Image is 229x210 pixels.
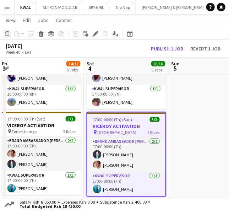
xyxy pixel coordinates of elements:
[2,60,7,67] span: Fri
[2,85,81,109] app-card-role: KWAL SUPERVISOR1/116:00-00:00 (8h)[PERSON_NAME]
[86,64,94,72] span: 4
[4,49,22,55] span: Week 40
[98,130,137,135] span: [GEOGRAPHIC_DATA]
[83,0,110,14] button: SKY GIRL
[148,45,186,53] button: Publish 1 job
[1,64,7,72] span: 3
[2,171,81,195] app-card-role: KWAL SUPERVISOR1/117:00-00:00 (7h)[PERSON_NAME]
[20,204,150,209] span: Total Budgeted Ksh 10 450.00
[6,17,16,23] span: View
[136,0,212,14] button: [PERSON_NAME] & [PERSON_NAME]
[6,42,48,49] div: [DATE]
[87,60,94,67] span: Sat
[37,0,83,14] button: ALTRON MODULAR
[53,16,75,25] a: Comms
[171,60,180,67] span: Sun
[87,172,165,196] app-card-role: KWAL SUPERVISOR1/117:00-00:00 (7h)[PERSON_NAME]
[2,137,81,171] app-card-role: Brand Ambassador [PERSON_NAME]2/217:00-00:00 (7h)[PERSON_NAME][PERSON_NAME]
[87,112,166,197] app-job-card: 17:00-00:00 (7h) (Sun)3/3VICEROY ACTIVATION [GEOGRAPHIC_DATA]2 RolesBrand Ambassador [PERSON_NAME...
[23,17,31,23] span: Edit
[56,17,72,23] span: Comms
[66,61,81,66] span: 14/15
[2,122,81,129] h3: VICEROY ACTIVATION
[20,16,34,25] a: Edit
[64,129,76,134] span: 2 Roles
[110,0,136,14] button: Nip Nap
[87,85,166,109] app-card-role: KWAL SUPERVISOR1/117:00-00:00 (7h)[PERSON_NAME]
[7,116,46,122] span: 17:00-00:00 (7h) (Sat)
[93,117,132,122] span: 17:00-00:00 (7h) (Sun)
[151,61,165,66] span: 16/16
[15,0,37,14] button: KWAL
[3,16,18,25] a: View
[35,16,51,25] a: Jobs
[150,117,160,122] span: 3/3
[87,123,165,129] h3: VICEROY ACTIVATION
[152,67,165,72] div: 5 Jobs
[2,112,81,195] app-job-card: 17:00-00:00 (7h) (Sat)3/3VICEROY ACTIVATION Forbes lounge2 RolesBrand Ambassador [PERSON_NAME]2/2...
[15,200,152,209] div: Salary Ksh 8 050.00 + Expenses Ksh 0.00 + Subsistence Ksh 2 400.00 =
[170,64,180,72] span: 5
[12,129,37,134] span: Forbes lounge
[67,67,80,72] div: 5 Jobs
[25,49,32,55] div: EAT
[187,45,223,53] button: Revert 1 job
[38,17,49,23] span: Jobs
[148,130,160,135] span: 2 Roles
[87,138,165,172] app-card-role: Brand Ambassador [PERSON_NAME]2/217:00-00:00 (7h)[PERSON_NAME][PERSON_NAME]
[66,116,76,122] span: 3/3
